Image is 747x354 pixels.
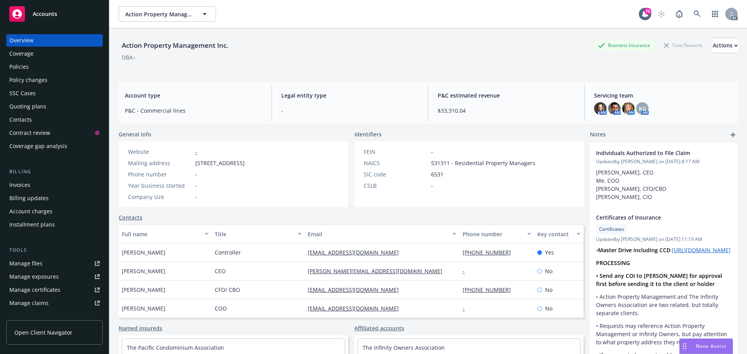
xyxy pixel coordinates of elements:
div: Company size [128,193,192,201]
div: Policies [9,61,29,73]
span: P&C estimated revenue [438,91,575,99]
span: Identifiers [354,130,382,138]
div: Individuals Authorized to File ClaimUpdatedby [PERSON_NAME] on [DATE] 8:17 AM[PERSON_NAME], CEOMe... [590,143,738,207]
div: Full name [122,230,200,238]
div: Installment plans [9,218,55,231]
div: 76 [644,8,651,15]
div: Contacts [9,113,32,126]
span: Nova Assist [696,343,726,349]
span: - [195,170,197,178]
strong: • Send any COI to [PERSON_NAME] for approval first before sending it to the client or holder [596,272,724,288]
span: General info [119,130,151,138]
div: Policy changes [9,74,47,86]
span: Yes [545,248,554,256]
a: Manage certificates [6,284,103,296]
span: No [545,304,552,312]
a: [PHONE_NUMBER] [463,286,517,293]
span: CFO/ CBO [215,286,240,294]
a: Coverage gap analysis [6,140,103,152]
li: [PERSON_NAME], CIO [596,193,731,201]
div: Phone number [463,230,522,238]
li: Me, COO [596,176,731,185]
span: Updated by [PERSON_NAME] on [DATE] 8:17 AM [596,158,731,165]
span: $33,310.04 [438,106,575,115]
a: Account charges [6,205,103,218]
div: Business Insurance [594,40,654,50]
div: Year business started [128,181,192,190]
a: [URL][DOMAIN_NAME] [672,246,731,254]
div: Quoting plans [9,100,46,113]
a: [EMAIL_ADDRESS][DOMAIN_NAME] [308,305,405,312]
a: - [463,305,471,312]
div: Drag to move [680,339,689,354]
strong: PROCESSING [596,259,630,267]
div: Manage BORs [9,310,46,323]
div: Manage exposures [9,270,59,283]
li: [PERSON_NAME], CFO/CBO [596,185,731,193]
span: Controller [215,248,241,256]
div: Coverage [9,47,33,60]
a: [PHONE_NUMBER] [463,249,517,256]
a: Quoting plans [6,100,103,113]
a: - [463,267,471,275]
span: Certificates of Insurance [596,213,711,221]
p: • : [596,246,731,254]
strong: Master Drive including CCD [598,246,670,254]
div: Total Rewards [660,40,707,50]
a: Switch app [707,6,723,22]
a: Contract review [6,127,103,139]
div: Mailing address [128,159,192,167]
p: • Action Property Management and The Infinity Owners Association are two related, but totally sep... [596,293,731,317]
span: [PERSON_NAME] [122,304,165,312]
div: Email [308,230,448,238]
button: Phone number [459,225,534,243]
img: photo [594,102,607,115]
span: Manage exposures [6,270,103,283]
a: Policy changes [6,74,103,86]
span: COO [215,304,227,312]
span: - [431,148,433,156]
span: Account type [125,91,262,99]
a: Contacts [119,213,142,221]
img: photo [622,102,635,115]
div: DBA: - [122,53,136,61]
a: Start snowing [654,6,669,22]
span: KG [639,105,646,113]
div: Key contact [537,230,572,238]
span: [PERSON_NAME] [122,286,165,294]
span: [PERSON_NAME] [122,248,165,256]
span: - [431,181,433,190]
a: Policies [6,61,103,73]
div: Tools [6,246,103,254]
div: Title [215,230,293,238]
div: Invoices [9,179,30,191]
a: [EMAIL_ADDRESS][DOMAIN_NAME] [308,249,405,256]
a: Invoices [6,179,103,191]
div: Billing updates [9,192,49,204]
a: SSC Cases [6,87,103,99]
a: Affiliated accounts [354,324,404,332]
a: Report a Bug [672,6,687,22]
div: Billing [6,168,103,176]
span: Accounts [33,11,57,17]
button: Action Property Management Inc. [119,6,216,22]
a: Coverage [6,47,103,60]
div: Website [128,148,192,156]
button: Nova Assist [679,338,733,354]
a: [PERSON_NAME][EMAIL_ADDRESS][DOMAIN_NAME] [308,267,449,275]
p: • Requests may reference Action Property Management or Infinity Owners, but pay attention to what... [596,322,731,346]
a: The Infinity Owners Association [363,344,445,351]
div: Manage certificates [9,284,60,296]
a: Overview [6,34,103,47]
a: Billing updates [6,192,103,204]
a: Manage files [6,257,103,270]
a: The Pacific Condominium Association [127,344,224,351]
span: [STREET_ADDRESS] [195,159,245,167]
span: [PERSON_NAME] [122,267,165,275]
a: Contacts [6,113,103,126]
span: - [281,106,419,115]
a: add [728,130,738,140]
div: Contract review [9,127,50,139]
div: Manage files [9,257,42,270]
a: [EMAIL_ADDRESS][DOMAIN_NAME] [308,286,405,293]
